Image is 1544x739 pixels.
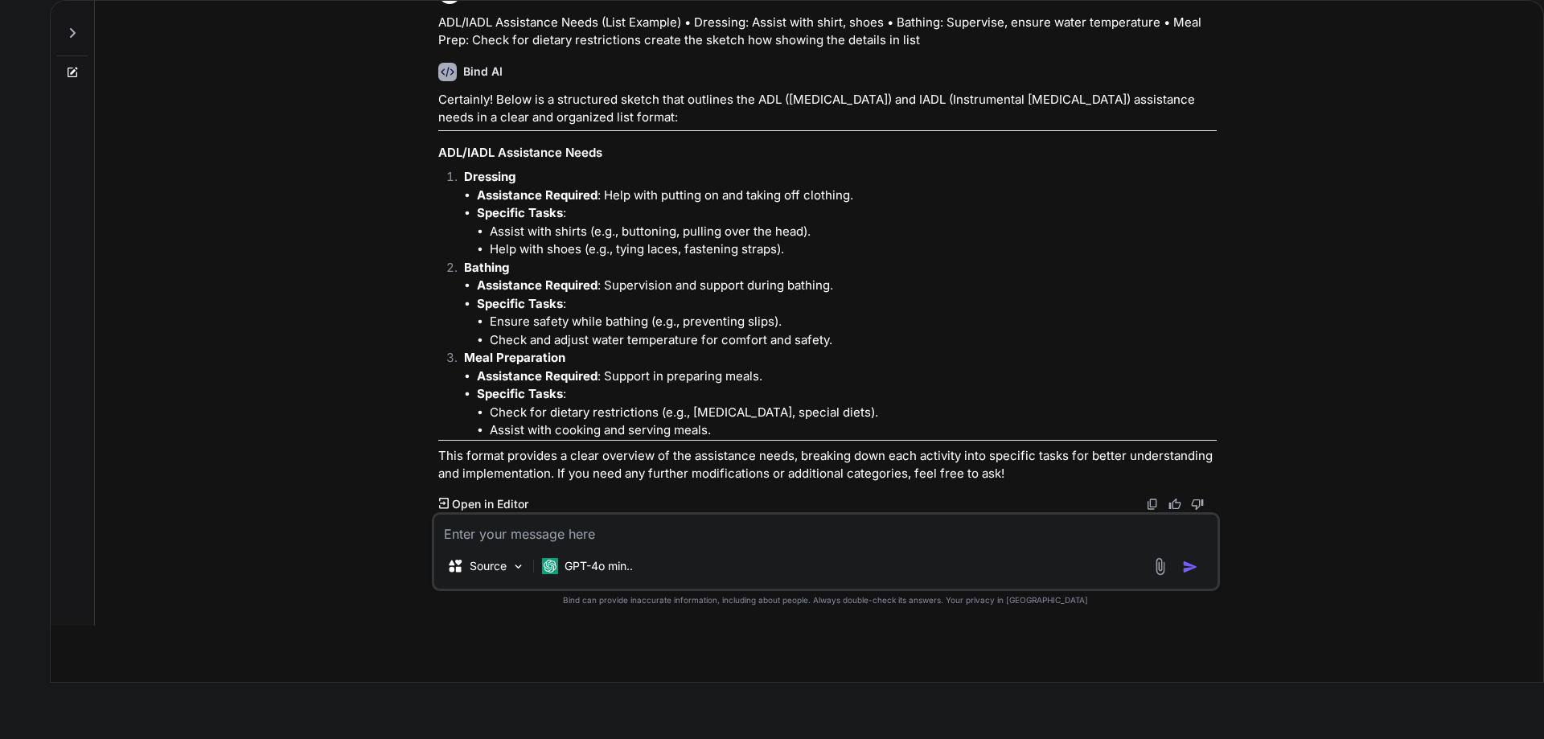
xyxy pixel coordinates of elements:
li: Check and adjust water temperature for comfort and safety. [490,331,1217,350]
p: This format provides a clear overview of the assistance needs, breaking down each activity into s... [438,447,1217,483]
li: : Supervision and support during bathing. [477,277,1217,295]
li: : [477,385,1217,440]
h6: Bind AI [463,64,503,80]
p: Certainly! Below is a structured sketch that outlines the ADL ([MEDICAL_DATA]) and IADL (Instrume... [438,91,1217,127]
img: copy [1146,498,1159,511]
li: Help with shoes (e.g., tying laces, fastening straps). [490,240,1217,259]
p: Source [470,558,507,574]
img: icon [1182,559,1198,575]
strong: Dressing [464,169,515,184]
li: Assist with cooking and serving meals. [490,421,1217,440]
strong: Specific Tasks [477,205,563,220]
strong: Assistance Required [477,187,597,203]
li: : Support in preparing meals. [477,367,1217,386]
p: ADL/IADL Assistance Needs (List Example) • Dressing: Assist with shirt, shoes • Bathing: Supervis... [438,14,1217,50]
h3: ADL/IADL Assistance Needs [438,144,1217,162]
strong: Specific Tasks [477,386,563,401]
li: : [477,295,1217,350]
strong: Assistance Required [477,368,597,384]
img: GPT-4o mini [542,558,558,574]
strong: Bathing [464,260,509,275]
strong: Assistance Required [477,277,597,293]
p: Open in Editor [452,496,528,512]
img: dislike [1191,498,1204,511]
li: : [477,204,1217,259]
strong: Specific Tasks [477,296,563,311]
p: GPT-4o min.. [565,558,633,574]
img: attachment [1151,557,1169,576]
img: like [1168,498,1181,511]
img: Pick Models [511,560,525,573]
li: Ensure safety while bathing (e.g., preventing slips). [490,313,1217,331]
li: Check for dietary restrictions (e.g., [MEDICAL_DATA], special diets). [490,404,1217,422]
strong: Meal Preparation [464,350,565,365]
li: Assist with shirts (e.g., buttoning, pulling over the head). [490,223,1217,241]
li: : Help with putting on and taking off clothing. [477,187,1217,205]
p: Bind can provide inaccurate information, including about people. Always double-check its answers.... [432,594,1220,606]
